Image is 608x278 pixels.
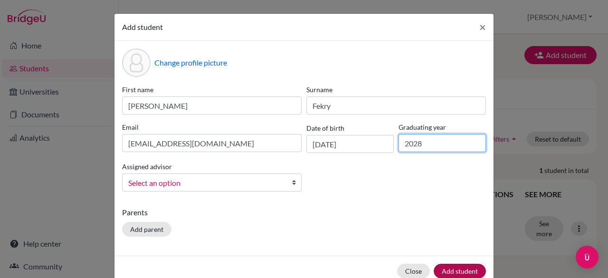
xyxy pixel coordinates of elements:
[472,14,494,40] button: Close
[122,122,302,132] label: Email
[122,85,302,95] label: First name
[576,246,598,268] div: Open Intercom Messenger
[306,123,344,133] label: Date of birth
[399,122,486,132] label: Graduating year
[122,22,163,31] span: Add student
[122,162,172,172] label: Assigned advisor
[122,222,171,237] button: Add parent
[122,48,151,77] div: Profile picture
[128,177,283,189] span: Select an option
[306,135,394,153] input: dd/mm/yyyy
[306,85,486,95] label: Surname
[479,20,486,34] span: ×
[122,207,486,218] p: Parents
